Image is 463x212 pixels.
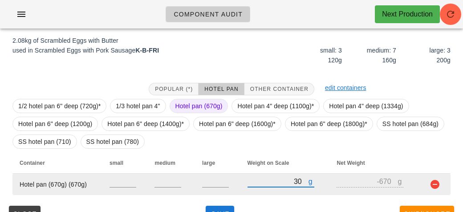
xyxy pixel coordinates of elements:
span: Weight on Scale [248,160,289,166]
span: medium [154,160,175,166]
div: large: 3 200g [398,44,452,67]
th: Not sorted. Activate to sort ascending. [419,152,451,174]
span: Hotel pan 4" deep (1334g) [329,99,403,113]
span: Net Weight [337,160,365,166]
span: SS hotel pan (684g) [382,117,439,130]
div: Next Production [382,9,433,20]
div: g [309,175,314,187]
button: Popular (*) [149,83,199,95]
div: medium: 7 160g [344,44,398,67]
span: small [110,160,123,166]
button: Hotel Pan [199,83,244,95]
div: 2.08kg of Scrambled Eggs with Butter used in Scrambled Eggs with Pork Sausage [7,30,231,74]
span: Hotel pan 6" deep (1400g)* [107,117,184,130]
span: Hotel Pan [204,86,238,92]
span: Component Audit [173,11,243,18]
span: Hotel pan 6" deep (1600g)* [199,117,276,130]
th: Weight on Scale: Not sorted. Activate to sort ascending. [240,152,330,174]
span: SS hotel pan (780) [86,135,139,148]
span: Hotel pan (670g) [175,99,223,113]
strong: K-B-FRI [135,47,159,54]
div: small: 3 120g [289,44,344,67]
span: Container [20,160,45,166]
span: SS hotel pan (710) [18,135,71,148]
th: Container: Not sorted. Activate to sort ascending. [12,152,102,174]
a: edit containers [325,84,366,91]
th: medium: Not sorted. Activate to sort ascending. [147,152,195,174]
th: Net Weight: Not sorted. Activate to sort ascending. [329,152,419,174]
td: Hotel pan (670g) (670g) [12,174,102,195]
span: Hotel pan 6" deep (1200g) [18,117,92,130]
span: Other Container [250,86,309,92]
span: 1/3 hotel pan 4" [116,99,160,113]
a: Component Audit [166,6,250,22]
button: Other Container [244,83,314,95]
span: 1/2 hotel pan 6" deep (720g)* [18,99,101,113]
span: Popular (*) [154,86,193,92]
div: g [398,175,404,187]
span: Hotel pan 4" deep (1100g)* [237,99,314,113]
th: large: Not sorted. Activate to sort ascending. [195,152,240,174]
th: small: Not sorted. Activate to sort ascending. [102,152,148,174]
span: Hotel pan 6" deep (1800g)* [291,117,367,130]
span: large [202,160,215,166]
